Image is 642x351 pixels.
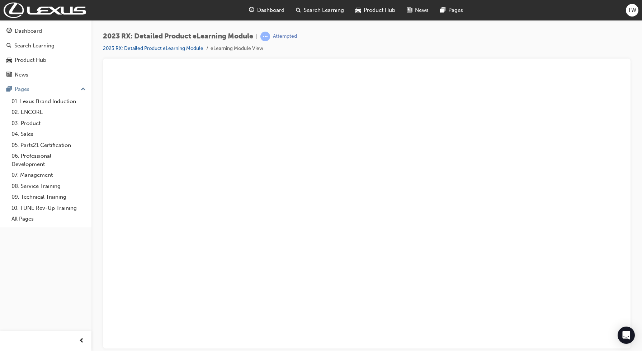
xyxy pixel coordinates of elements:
[626,4,638,17] button: TW
[3,54,89,67] a: Product Hub
[6,72,12,78] span: news-icon
[15,71,28,79] div: News
[355,6,361,15] span: car-icon
[9,129,89,140] a: 04. Sales
[9,151,89,170] a: 06. Professional Development
[448,6,463,14] span: Pages
[15,56,46,64] div: Product Hub
[3,68,89,82] a: News
[6,28,12,34] span: guage-icon
[6,57,12,64] span: car-icon
[618,327,635,344] div: Open Intercom Messenger
[401,3,434,18] a: news-iconNews
[4,3,86,18] img: Trak
[249,6,254,15] span: guage-icon
[3,24,89,38] a: Dashboard
[434,3,469,18] a: pages-iconPages
[273,33,297,40] div: Attempted
[211,45,263,53] li: eLearning Module View
[9,203,89,214] a: 10. TUNE Rev-Up Training
[243,3,290,18] a: guage-iconDashboard
[3,83,89,96] button: Pages
[9,96,89,107] a: 01. Lexus Brand Induction
[407,6,412,15] span: news-icon
[9,118,89,129] a: 03. Product
[9,181,89,192] a: 08. Service Training
[6,86,12,93] span: pages-icon
[9,140,89,151] a: 05. Parts21 Certification
[3,39,89,52] a: Search Learning
[290,3,350,18] a: search-iconSearch Learning
[350,3,401,18] a: car-iconProduct Hub
[260,32,270,41] span: learningRecordVerb_ATTEMPT-icon
[103,32,253,41] span: 2023 RX: Detailed Product eLearning Module
[296,6,301,15] span: search-icon
[9,191,89,203] a: 09. Technical Training
[9,107,89,118] a: 02. ENCORE
[364,6,395,14] span: Product Hub
[15,27,42,35] div: Dashboard
[6,43,11,49] span: search-icon
[257,6,284,14] span: Dashboard
[304,6,344,14] span: Search Learning
[15,85,29,93] div: Pages
[79,337,84,346] span: prev-icon
[14,42,55,50] div: Search Learning
[9,170,89,181] a: 07. Management
[103,45,203,51] a: 2023 RX: Detailed Product eLearning Module
[256,32,258,41] span: |
[9,213,89,225] a: All Pages
[3,23,89,83] button: DashboardSearch LearningProduct HubNews
[628,6,636,14] span: TW
[440,6,445,15] span: pages-icon
[81,85,86,94] span: up-icon
[415,6,429,14] span: News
